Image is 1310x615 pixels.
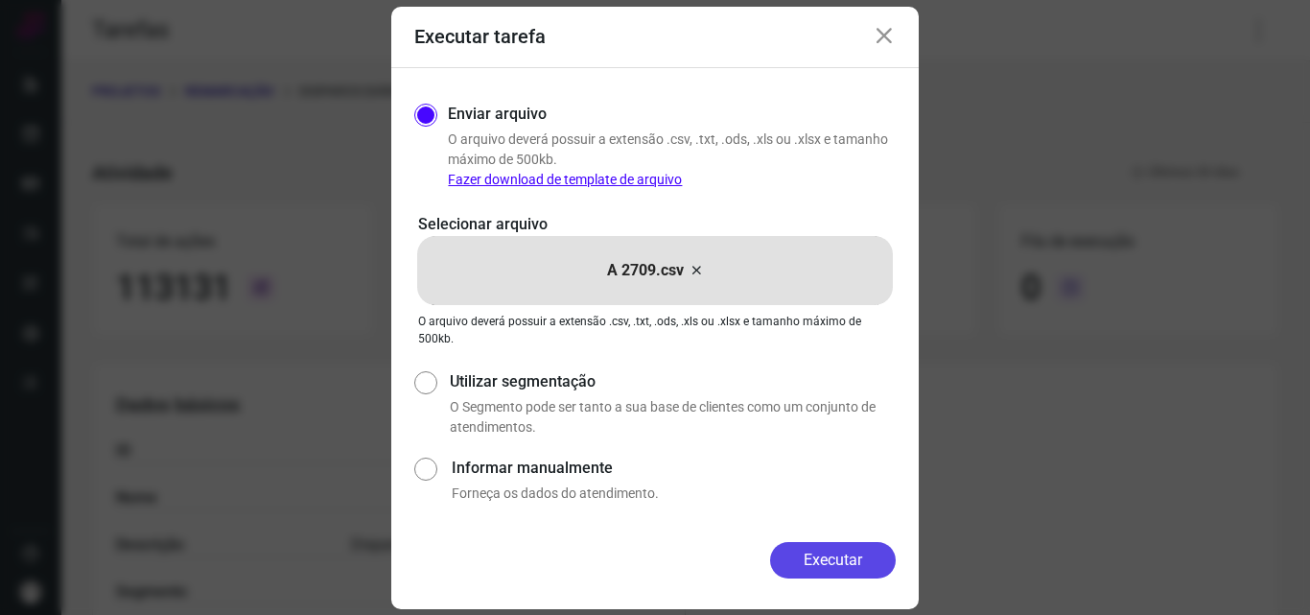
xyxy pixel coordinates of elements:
h3: Executar tarefa [414,25,546,48]
button: Executar [770,542,896,579]
label: Informar manualmente [452,457,896,480]
label: Utilizar segmentação [450,370,896,393]
p: A 2709.csv [607,259,684,282]
p: O arquivo deverá possuir a extensão .csv, .txt, .ods, .xls ou .xlsx e tamanho máximo de 500kb. [448,130,896,190]
p: O Segmento pode ser tanto a sua base de clientes como um conjunto de atendimentos. [450,397,896,438]
p: O arquivo deverá possuir a extensão .csv, .txt, .ods, .xls ou .xlsx e tamanho máximo de 500kb. [418,313,892,347]
p: Selecionar arquivo [418,213,892,236]
p: Forneça os dados do atendimento. [452,484,896,504]
a: Fazer download de template de arquivo [448,172,682,187]
label: Enviar arquivo [448,103,547,126]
